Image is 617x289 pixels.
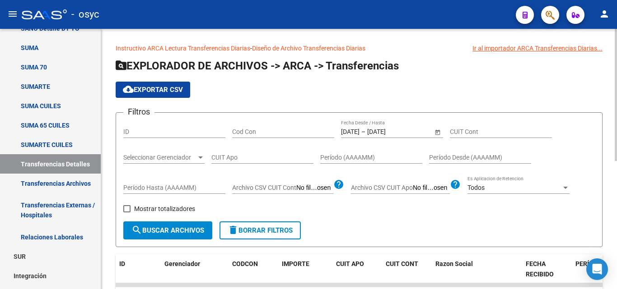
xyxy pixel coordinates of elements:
mat-icon: menu [7,9,18,19]
a: Diseño de Archivo Transferencias Diarias [252,45,365,52]
mat-icon: delete [228,225,238,235]
span: Borrar Filtros [228,226,293,234]
span: CUIT CONT [386,260,418,267]
span: Gerenciador [164,260,200,267]
mat-icon: help [450,179,461,190]
button: Borrar Filtros [220,221,301,239]
span: IMPORTE [282,260,309,267]
button: Buscar Archivos [123,221,212,239]
span: Archivo CSV CUIT Cont [232,184,296,191]
datatable-header-cell: Gerenciador [161,254,229,284]
input: Archivo CSV CUIT Cont [296,184,333,192]
span: FECHA RECIBIDO [526,260,554,278]
input: End date [367,128,411,136]
mat-icon: search [131,225,142,235]
input: Start date [341,128,360,136]
button: Open calendar [433,127,442,137]
span: PERÍODO [575,260,602,267]
span: CODCON [232,260,258,267]
div: Open Intercom Messenger [586,258,608,280]
span: Archivo CSV CUIT Apo [351,184,413,191]
p: - [116,43,603,53]
span: ID [119,260,125,267]
span: Razon Social [435,260,473,267]
span: Seleccionar Gerenciador [123,154,196,161]
a: Instructivo ARCA Lectura Transferencias Diarias [116,45,250,52]
datatable-header-cell: CUIT APO [332,254,382,284]
span: CUIT APO [336,260,364,267]
span: Buscar Archivos [131,226,204,234]
input: Archivo CSV CUIT Apo [413,184,450,192]
div: Ir al importador ARCA Transferencias Diarias... [472,43,603,53]
span: Todos [467,184,485,191]
h3: Filtros [123,106,154,118]
button: Exportar CSV [116,82,190,98]
span: – [361,128,365,136]
datatable-header-cell: CODCON [229,254,260,284]
mat-icon: person [599,9,610,19]
datatable-header-cell: Razon Social [432,254,522,284]
span: Exportar CSV [123,86,183,94]
datatable-header-cell: ID [116,254,161,284]
mat-icon: cloud_download [123,84,134,95]
mat-icon: help [333,179,344,190]
datatable-header-cell: FECHA RECIBIDO [522,254,572,284]
datatable-header-cell: CUIT CONT [382,254,432,284]
datatable-header-cell: IMPORTE [278,254,332,284]
span: EXPLORADOR DE ARCHIVOS -> ARCA -> Transferencias [116,60,399,72]
span: - osyc [71,5,99,24]
span: Mostrar totalizadores [134,203,195,214]
datatable-header-cell: PERÍODO [572,254,608,284]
